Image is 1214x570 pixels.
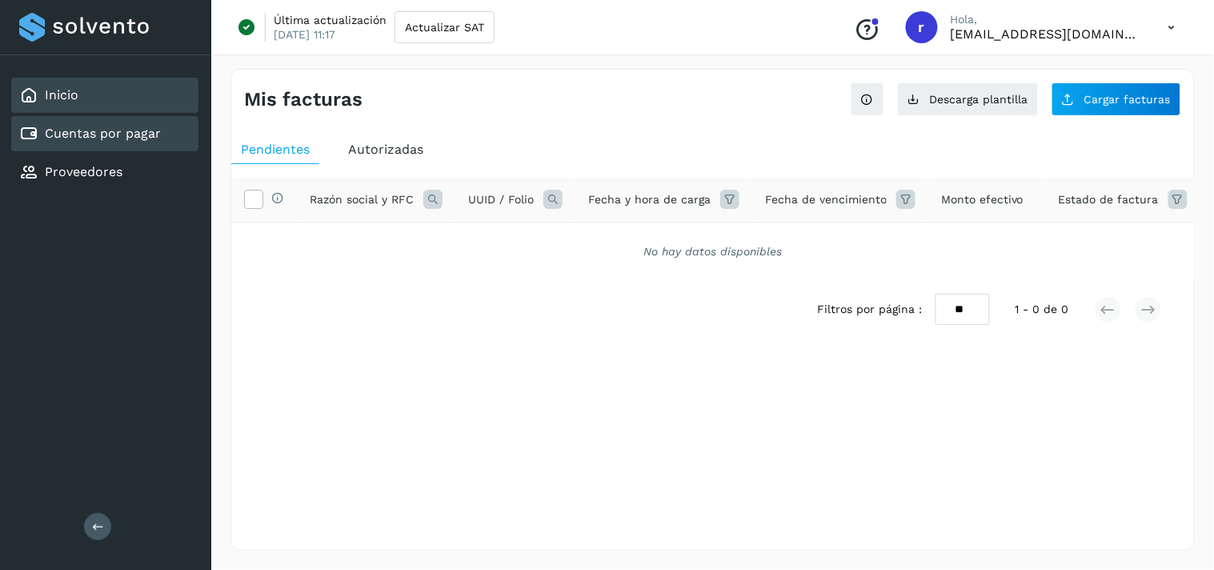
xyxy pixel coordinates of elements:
span: UUID / Folio [468,191,534,208]
span: Monto efectivo [941,191,1024,208]
div: No hay datos disponibles [252,243,1173,260]
span: Autorizadas [348,142,423,157]
span: Filtros por página : [818,301,923,318]
span: Cargar facturas [1084,94,1171,105]
span: Razón social y RFC [310,191,414,208]
p: Última actualización [274,13,387,27]
div: Inicio [11,78,198,113]
button: Cargar facturas [1052,82,1181,116]
span: Fecha de vencimiento [765,191,887,208]
span: Fecha y hora de carga [588,191,711,208]
span: Pendientes [241,142,310,157]
p: rbp@tlbtransportes.mx [951,26,1143,42]
a: Proveedores [45,164,122,179]
a: Cuentas por pagar [45,126,161,141]
a: Inicio [45,87,78,102]
p: [DATE] 11:17 [274,27,335,42]
span: Actualizar SAT [405,22,484,33]
button: Actualizar SAT [395,11,495,43]
span: Estado de factura [1059,191,1159,208]
div: Proveedores [11,155,198,190]
button: Descarga plantilla [897,82,1039,116]
div: Cuentas por pagar [11,116,198,151]
span: Descarga plantilla [930,94,1028,105]
p: Hola, [951,13,1143,26]
h4: Mis facturas [244,88,363,111]
span: 1 - 0 de 0 [1016,301,1069,318]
